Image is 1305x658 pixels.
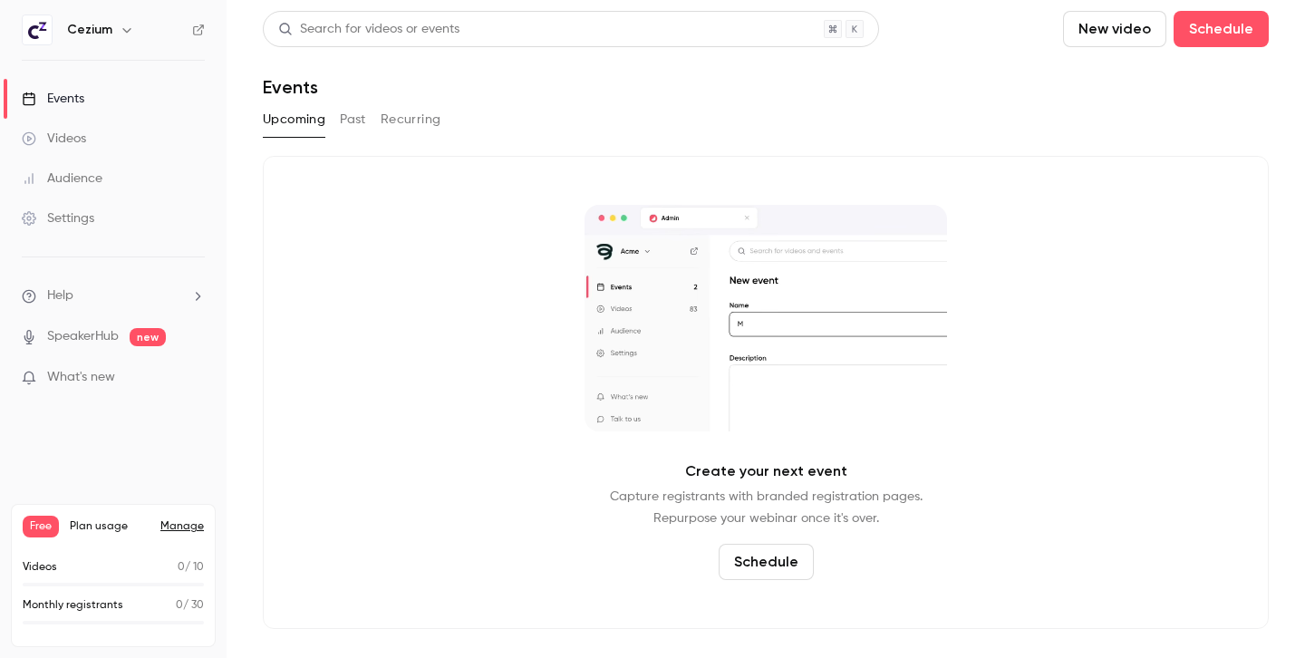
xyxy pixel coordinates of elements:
[1063,11,1166,47] button: New video
[263,105,325,134] button: Upcoming
[130,328,166,346] span: new
[22,90,84,108] div: Events
[67,21,112,39] h6: Cezium
[178,559,204,576] p: / 10
[22,286,205,305] li: help-dropdown-opener
[23,516,59,537] span: Free
[160,519,204,534] a: Manage
[340,105,366,134] button: Past
[22,169,102,188] div: Audience
[685,460,847,482] p: Create your next event
[23,15,52,44] img: Cezium
[610,486,923,529] p: Capture registrants with branded registration pages. Repurpose your webinar once it's over.
[22,130,86,148] div: Videos
[23,597,123,614] p: Monthly registrants
[70,519,150,534] span: Plan usage
[183,370,205,386] iframe: Noticeable Trigger
[381,105,441,134] button: Recurring
[22,209,94,227] div: Settings
[176,597,204,614] p: / 30
[176,600,183,611] span: 0
[178,562,185,573] span: 0
[719,544,814,580] button: Schedule
[47,286,73,305] span: Help
[47,368,115,387] span: What's new
[1174,11,1269,47] button: Schedule
[47,327,119,346] a: SpeakerHub
[263,76,318,98] h1: Events
[278,20,459,39] div: Search for videos or events
[23,559,57,576] p: Videos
